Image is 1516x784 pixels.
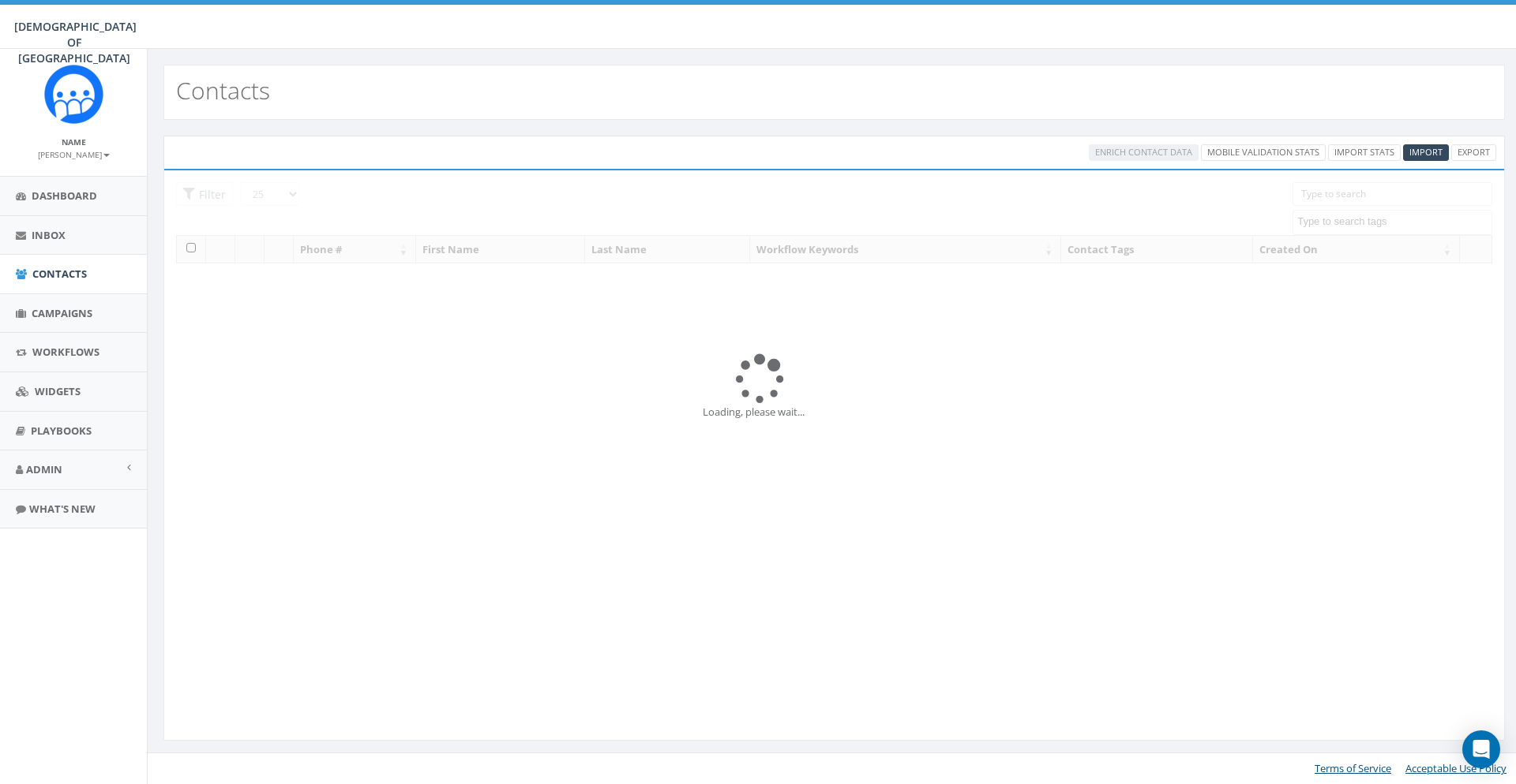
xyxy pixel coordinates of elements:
span: Admin [26,462,62,476]
a: [PERSON_NAME] [38,147,110,161]
span: [DEMOGRAPHIC_DATA] OF [GEOGRAPHIC_DATA] [14,19,137,65]
span: Contacts [32,267,87,281]
span: Workflows [32,345,99,359]
a: Mobile Validation Stats [1201,144,1326,161]
a: Import [1403,144,1449,161]
small: [PERSON_NAME] [38,149,110,160]
span: CSV files only [1409,146,1443,158]
span: Playbooks [31,424,92,438]
span: Campaigns [32,306,92,320]
div: Open Intercom Messenger [1462,730,1500,768]
h2: Contacts [176,77,270,103]
span: Import [1409,146,1443,158]
span: Dashboard [32,189,97,203]
div: Loading, please wait... [703,405,966,420]
span: What's New [29,502,96,516]
span: Widgets [35,384,81,398]
img: Rally_Corp_Icon.png [44,65,103,124]
a: Terms of Service [1315,761,1391,775]
a: Acceptable Use Policy [1405,761,1507,775]
a: Import Stats [1328,144,1401,161]
span: Inbox [32,228,66,242]
a: Export [1451,144,1496,161]
small: Name [62,136,86,147]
